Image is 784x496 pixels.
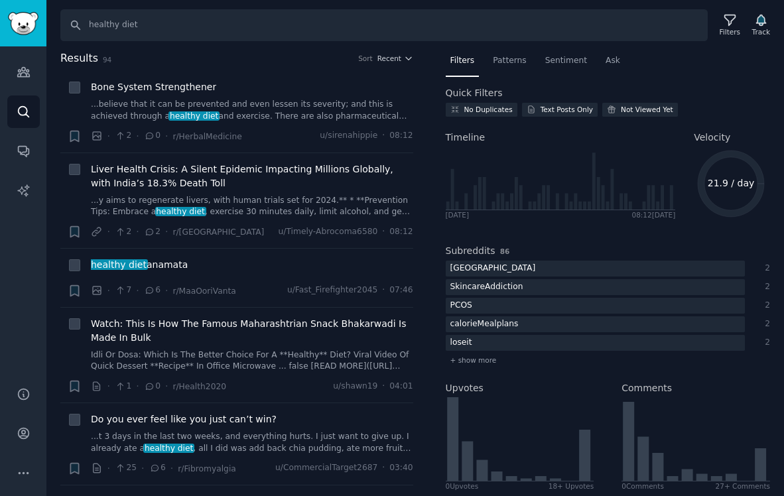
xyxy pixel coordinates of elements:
h2: Subreddits [446,244,495,258]
span: · [136,129,139,143]
div: [GEOGRAPHIC_DATA] [446,261,541,277]
span: · [141,462,144,475]
span: · [382,381,385,393]
span: · [107,284,110,298]
div: 27+ Comments [716,481,770,491]
span: 07:46 [389,284,413,296]
span: u/shawn19 [333,381,377,393]
span: 86 [500,247,510,255]
span: healthy diet [155,207,206,216]
a: Liver Health Crisis: A Silent Epidemic Impacting Millions Globally, with India’s 18.3% Death Toll [91,162,413,190]
span: · [382,130,385,142]
span: Sentiment [545,55,587,67]
a: ...believe that it can be prevented and even lessen its severity; and this is achieved through ah... [91,99,413,122]
span: u/sirenahippie [320,130,377,142]
span: healthy diet [90,259,147,270]
a: healthy dietanamata [91,258,188,272]
span: 2 [115,226,131,238]
span: · [382,462,385,474]
div: Sort [358,54,373,63]
div: 2 [759,337,771,349]
span: · [136,284,139,298]
span: Recent [377,54,401,63]
span: r/HerbalMedicine [172,132,241,141]
span: · [136,379,139,393]
a: Do you ever feel like you just can’t win? [91,412,277,426]
button: Recent [377,54,413,63]
span: 6 [144,284,161,296]
div: PCOS [446,298,477,314]
div: calorieMealplans [446,316,523,333]
div: Text Posts Only [541,105,593,114]
a: ...t 3 days in the last two weeks, and everything hurts. I just want to give up. I already ate ah... [91,431,413,454]
input: Search Keyword [60,9,708,41]
span: 03:40 [389,462,413,474]
span: 25 [115,462,137,474]
span: · [170,462,173,475]
div: loseit [446,335,477,351]
span: Velocity [694,131,730,145]
h2: Comments [621,381,672,395]
div: 2 [759,263,771,275]
span: + show more [450,355,497,365]
text: 21.9 / day [708,178,755,188]
div: 0 Comment s [621,481,664,491]
div: Track [752,27,770,36]
div: [DATE] [446,210,470,219]
h2: Quick Filters [446,86,503,100]
span: · [107,379,110,393]
span: · [165,129,168,143]
span: · [136,225,139,239]
span: · [165,284,168,298]
a: Idli Or Dosa: Which Is The Better Choice For A **Healthy** Diet? Viral Video Of Quick Dessert **R... [91,349,413,373]
div: SkincareAddiction [446,279,528,296]
span: 7 [115,284,131,296]
span: · [165,225,168,239]
div: Not Viewed Yet [621,105,673,114]
div: 08:12 [DATE] [631,210,675,219]
span: Results [60,50,98,67]
span: Timeline [446,131,486,145]
span: 04:01 [389,381,413,393]
span: r/MaaOoriVanta [172,286,235,296]
span: r/Fibromyalgia [178,464,236,473]
h2: Upvotes [446,381,484,395]
span: r/Health2020 [172,382,226,391]
span: healthy diet [143,444,194,453]
span: r/[GEOGRAPHIC_DATA] [172,227,264,237]
div: 2 [759,300,771,312]
span: · [107,129,110,143]
span: · [165,379,168,393]
span: · [382,226,385,238]
span: 6 [149,462,166,474]
div: 2 [759,281,771,293]
div: 0 Upvote s [446,481,479,491]
span: healthy diet [168,111,220,121]
span: 08:12 [389,226,413,238]
img: GummySearch logo [8,12,38,35]
div: No Duplicates [464,105,513,114]
span: Ask [606,55,620,67]
span: Watch: This Is How The Famous Maharashtrian Snack Bhakarwadi Is Made In Bulk [91,317,413,345]
span: 2 [144,226,161,238]
span: 0 [144,381,161,393]
div: 18+ Upvotes [549,481,594,491]
span: 94 [103,56,111,64]
span: 0 [144,130,161,142]
span: anamata [91,258,188,272]
span: u/Fast_Firefighter2045 [287,284,377,296]
span: · [107,225,110,239]
span: 2 [115,130,131,142]
div: 2 [759,318,771,330]
span: Filters [450,55,475,67]
span: · [107,462,110,475]
a: ...y aims to regenerate livers, with human trials set for 2024.** * **Prevention Tips: Embrace ah... [91,195,413,218]
span: Patterns [493,55,526,67]
div: Filters [720,27,740,36]
a: Bone System Strengthener [91,80,216,94]
span: u/Timely-Abrocoma6580 [279,226,378,238]
span: · [382,284,385,296]
span: 1 [115,381,131,393]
